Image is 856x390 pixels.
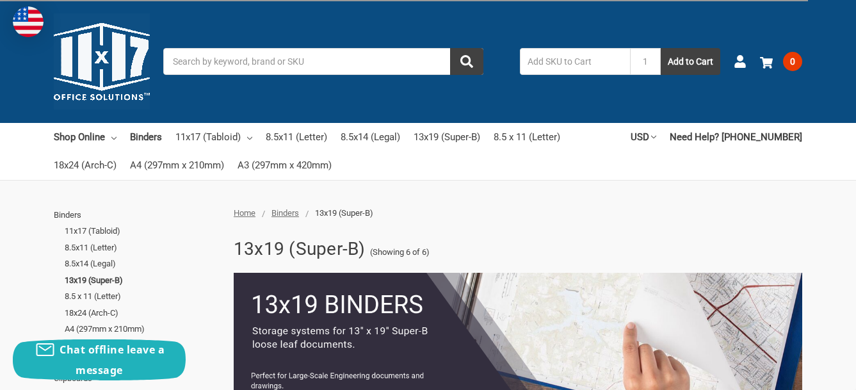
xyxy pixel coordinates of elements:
[65,223,220,240] a: 11x17 (Tabloid)
[54,13,150,110] img: 11x17.com
[661,48,720,75] button: Add to Cart
[238,151,332,179] a: A3 (297mm x 420mm)
[271,208,299,218] a: Binders
[414,123,480,151] a: 13x19 (Super-B)
[13,339,186,380] button: Chat offline leave a message
[65,240,220,256] a: 8.5x11 (Letter)
[631,123,656,151] a: USD
[130,151,224,179] a: A4 (297mm x 210mm)
[760,45,802,78] a: 0
[13,6,44,37] img: duty and tax information for United States
[234,208,255,218] a: Home
[315,208,373,218] span: 13x19 (Super-B)
[266,123,327,151] a: 8.5x11 (Letter)
[65,256,220,272] a: 8.5x14 (Legal)
[520,48,630,75] input: Add SKU to Cart
[783,52,802,71] span: 0
[341,123,400,151] a: 8.5x14 (Legal)
[54,151,117,179] a: 18x24 (Arch-C)
[54,207,220,223] a: Binders
[65,305,220,321] a: 18x24 (Arch-C)
[65,288,220,305] a: 8.5 x 11 (Letter)
[175,123,252,151] a: 11x17 (Tabloid)
[65,272,220,289] a: 13x19 (Super-B)
[130,123,162,151] a: Binders
[494,123,560,151] a: 8.5 x 11 (Letter)
[370,246,430,259] span: (Showing 6 of 6)
[54,123,117,151] a: Shop Online
[234,232,366,266] h1: 13x19 (Super-B)
[60,343,165,377] span: Chat offline leave a message
[670,123,802,151] a: Need Help? [PHONE_NUMBER]
[163,48,483,75] input: Search by keyword, brand or SKU
[65,321,220,337] a: A4 (297mm x 210mm)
